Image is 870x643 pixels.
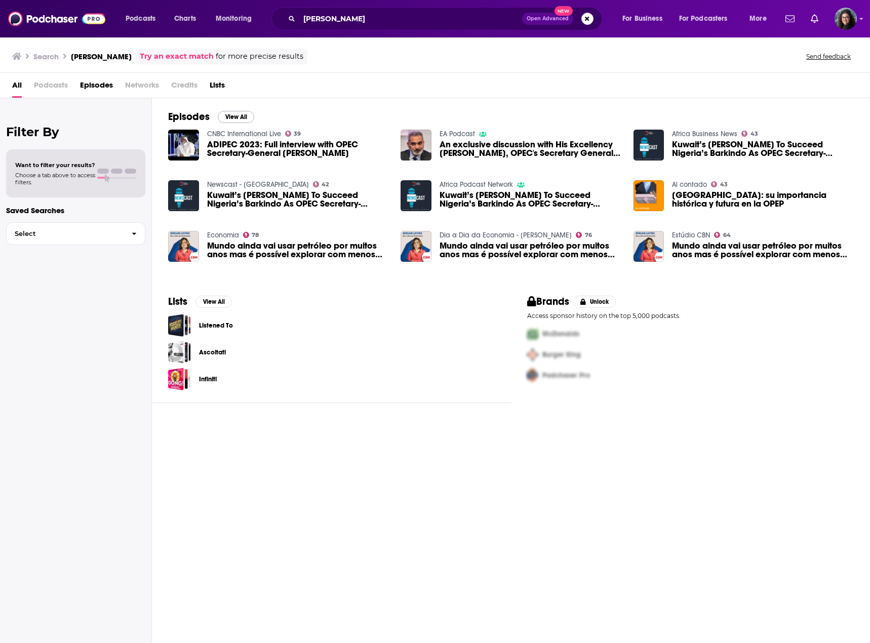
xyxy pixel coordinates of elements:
[523,365,542,386] img: Third Pro Logo
[714,232,731,238] a: 64
[168,295,187,308] h2: Lists
[126,12,155,26] span: Podcasts
[6,125,145,139] h2: Filter By
[672,242,854,259] a: Mundo ainda vai usar petróleo por muitos anos mas é possível explorar com menos danos ambientais
[679,12,728,26] span: For Podcasters
[168,130,199,160] img: ADIPEC 2023: Full interview with OPEC Secretary-General Haitham al-Ghais
[252,233,259,237] span: 78
[835,8,857,30] span: Logged in as SiobhanvanWyk
[835,8,857,30] img: User Profile
[71,52,132,61] h3: [PERSON_NAME]
[672,180,707,189] a: Al contado
[440,140,621,157] span: An exclusive discussion with His Excellency [PERSON_NAME], OPEC's Secretary General-elect
[207,191,389,208] a: Kuwait’s Al-Ghais To Succeed Nigeria’s Barkindo As OPEC Secretary-General
[118,11,169,27] button: open menu
[672,191,854,208] span: [GEOGRAPHIC_DATA]: su importancia histórica y futura en la OPEP
[80,77,113,98] a: Episodes
[199,320,233,331] a: Listened To
[542,330,579,338] span: McDonalds
[15,162,95,169] span: Want to filter your results?
[440,191,621,208] span: Kuwait’s [PERSON_NAME] To Succeed Nigeria’s Barkindo As OPEC Secretary-General
[634,231,664,262] img: Mundo ainda vai usar petróleo por muitos anos mas é possível explorar com menos danos ambientais
[210,77,225,98] a: Lists
[672,191,854,208] a: Venezuela: su importancia histórica y futura en la OPEP
[576,232,592,238] a: 76
[711,181,728,187] a: 43
[218,111,254,123] button: View All
[440,242,621,259] span: Mundo ainda vai usar petróleo por muitos anos mas é possível explorar com menos [PERSON_NAME] amb...
[168,110,210,123] h2: Episodes
[781,10,799,27] a: Show notifications dropdown
[140,51,214,62] a: Try an exact match
[168,231,199,262] img: Mundo ainda vai usar petróleo por muitos anos mas é possível explorar com menos danos ambientais
[672,140,854,157] a: Kuwait’s Al-Ghais To Succeed Nigeria’s Barkindo As OPEC Secretary-General
[750,132,758,136] span: 43
[634,130,664,160] img: Kuwait’s Al-Ghais To Succeed Nigeria’s Barkindo As OPEC Secretary-General
[835,8,857,30] button: Show profile menu
[401,180,431,211] img: Kuwait’s Al-Ghais To Succeed Nigeria’s Barkindo As OPEC Secretary-General
[168,368,191,390] a: Infiniti
[6,206,145,215] p: Saved Searches
[168,180,199,211] a: Kuwait’s Al-Ghais To Succeed Nigeria’s Barkindo As OPEC Secretary-General
[8,9,105,28] a: Podchaser - Follow, Share and Rate Podcasts
[720,182,728,187] span: 43
[12,77,22,98] a: All
[742,11,779,27] button: open menu
[672,140,854,157] span: Kuwait’s [PERSON_NAME] To Succeed Nigeria’s Barkindo As OPEC Secretary-General
[741,131,758,137] a: 43
[527,16,569,21] span: Open Advanced
[294,132,301,136] span: 39
[168,341,191,364] a: Ascoltati
[527,312,854,319] p: Access sponsor history on the top 5,000 podcasts.
[299,11,522,27] input: Search podcasts, credits, & more...
[523,324,542,344] img: First Pro Logo
[168,11,202,27] a: Charts
[573,296,616,308] button: Unlock
[542,371,590,380] span: Podchaser Pro
[207,180,309,189] a: Newscast - Africa
[401,231,431,262] img: Mundo ainda vai usar petróleo por muitos anos mas é possível explorar com menos danos ambientais
[168,314,191,337] a: Listened To
[523,344,542,365] img: Second Pro Logo
[401,130,431,160] img: An exclusive discussion with His Excellency Haitham Al-Ghais, OPEC's Secretary General-elect
[174,12,196,26] span: Charts
[440,140,621,157] a: An exclusive discussion with His Excellency Haitham Al-Ghais, OPEC's Secretary General-elect
[34,77,68,98] span: Podcasts
[615,11,675,27] button: open menu
[672,231,710,239] a: Estúdio CBN
[807,10,822,27] a: Show notifications dropdown
[243,232,259,238] a: 78
[749,12,767,26] span: More
[207,191,389,208] span: Kuwait’s [PERSON_NAME] To Succeed Nigeria’s Barkindo As OPEC Secretary-General
[199,347,226,358] a: Ascoltati
[542,350,581,359] span: Burger King
[440,130,475,138] a: EA Podcast
[440,191,621,208] a: Kuwait’s Al-Ghais To Succeed Nigeria’s Barkindo As OPEC Secretary-General
[285,131,301,137] a: 39
[313,181,329,187] a: 42
[209,11,265,27] button: open menu
[216,51,303,62] span: for more precise results
[168,295,232,308] a: ListsView All
[207,140,389,157] span: ADIPEC 2023: Full interview with OPEC Secretary-General [PERSON_NAME]
[207,130,281,138] a: CNBC International Live
[168,110,254,123] a: EpisodesView All
[207,242,389,259] a: Mundo ainda vai usar petróleo por muitos anos mas é possível explorar com menos danos ambientais
[522,13,573,25] button: Open AdvancedNew
[199,374,217,385] a: Infiniti
[440,180,513,189] a: Africa Podcast Network
[634,180,664,211] a: Venezuela: su importancia histórica y futura en la OPEP
[281,7,612,30] div: Search podcasts, credits, & more...
[33,52,59,61] h3: Search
